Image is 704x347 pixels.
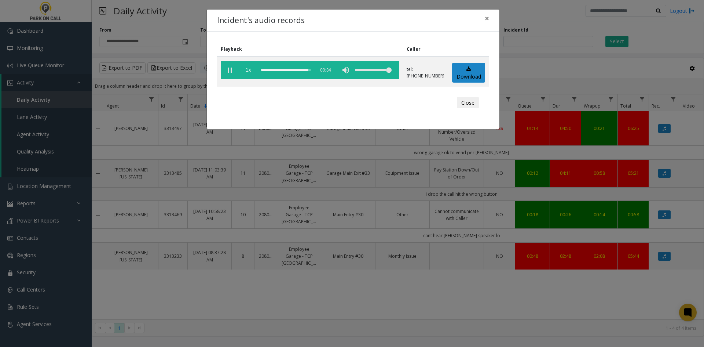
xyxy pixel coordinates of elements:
th: Caller [403,42,448,57]
div: volume level [355,61,392,79]
button: Close [457,97,479,109]
h4: Incident's audio records [217,15,305,26]
th: Playback [217,42,403,57]
button: Close [480,10,494,28]
div: scrub bar [261,61,311,79]
span: × [485,13,489,24]
p: tel:[PHONE_NUMBER] [407,66,444,79]
span: playback speed button [239,61,257,79]
a: Download [452,63,485,83]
